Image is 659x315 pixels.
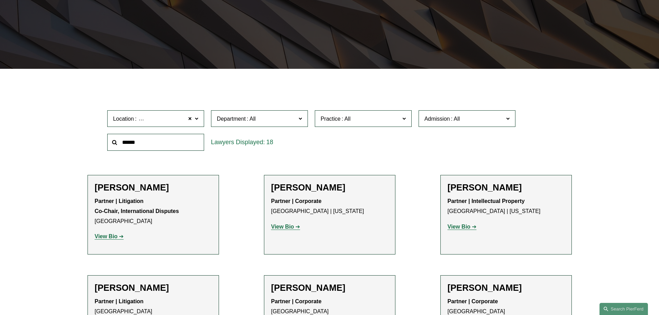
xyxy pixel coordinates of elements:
[271,224,300,230] a: View Bio
[271,282,388,293] h2: [PERSON_NAME]
[448,282,565,293] h2: [PERSON_NAME]
[424,116,450,122] span: Admission
[95,198,179,214] strong: Partner | Litigation Co-Chair, International Disputes
[321,116,341,122] span: Practice
[448,298,498,304] strong: Partner | Corporate
[271,224,294,230] strong: View Bio
[95,282,212,293] h2: [PERSON_NAME]
[217,116,246,122] span: Department
[138,114,195,123] span: [GEOGRAPHIC_DATA]
[448,182,565,193] h2: [PERSON_NAME]
[271,298,322,304] strong: Partner | Corporate
[448,224,470,230] strong: View Bio
[599,303,648,315] a: Search this site
[271,196,388,216] p: [GEOGRAPHIC_DATA] | [US_STATE]
[448,224,477,230] a: View Bio
[271,198,322,204] strong: Partner | Corporate
[448,196,565,216] p: [GEOGRAPHIC_DATA] | [US_STATE]
[448,198,525,204] strong: Partner | Intellectual Property
[95,233,118,239] strong: View Bio
[95,196,212,226] p: [GEOGRAPHIC_DATA]
[95,298,144,304] strong: Partner | Litigation
[266,139,273,146] span: 18
[113,116,134,122] span: Location
[95,233,124,239] a: View Bio
[95,182,212,193] h2: [PERSON_NAME]
[271,182,388,193] h2: [PERSON_NAME]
